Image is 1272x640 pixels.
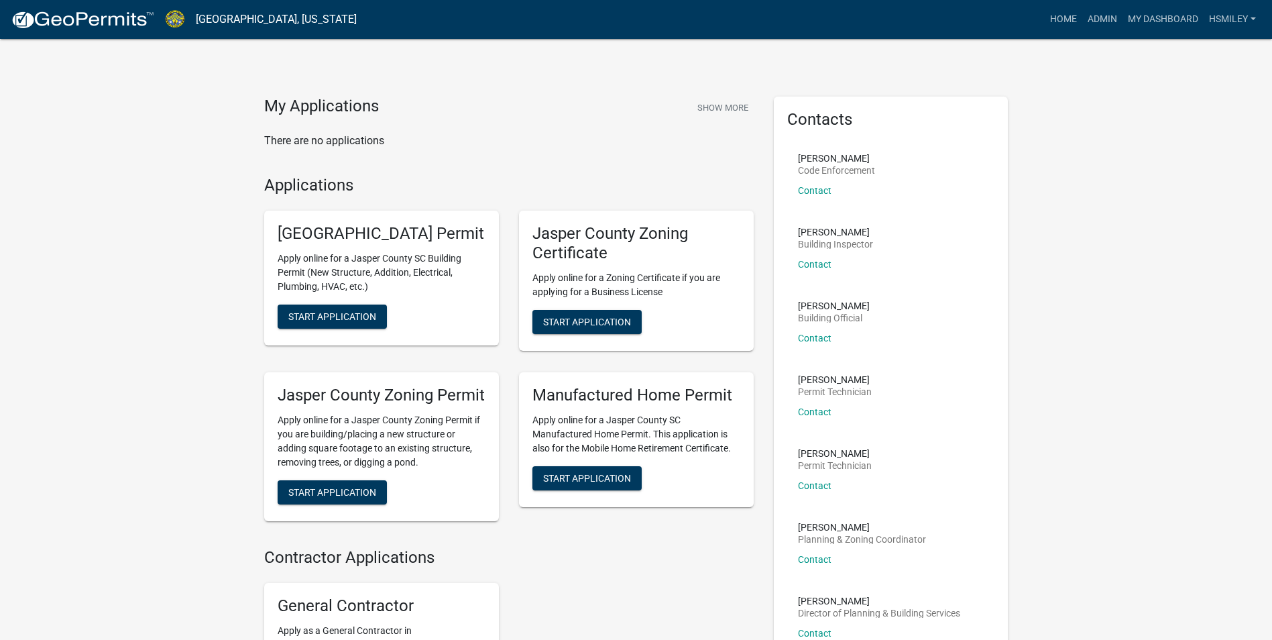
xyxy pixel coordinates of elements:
wm-workflow-list-section: Applications [264,176,754,532]
h4: Applications [264,176,754,195]
a: Admin [1082,7,1122,32]
a: Contact [798,185,831,196]
p: Building Official [798,313,870,323]
h5: General Contractor [278,596,485,616]
p: Permit Technician [798,387,872,396]
p: [PERSON_NAME] [798,301,870,311]
p: [PERSON_NAME] [798,449,872,458]
p: Apply online for a Jasper County SC Manufactured Home Permit. This application is also for the Mo... [532,413,740,456]
p: Apply online for a Jasper County SC Building Permit (New Structure, Addition, Electrical, Plumbin... [278,252,485,294]
button: Show More [692,97,754,119]
a: Contact [798,407,831,417]
h5: [GEOGRAPHIC_DATA] Permit [278,224,485,244]
span: Start Application [543,472,631,483]
a: Contact [798,628,831,639]
h4: My Applications [264,97,379,117]
p: [PERSON_NAME] [798,523,926,532]
p: [PERSON_NAME] [798,227,873,237]
p: Code Enforcement [798,166,875,175]
p: Apply online for a Zoning Certificate if you are applying for a Business License [532,271,740,299]
h5: Jasper County Zoning Certificate [532,224,740,263]
button: Start Application [532,466,642,490]
h4: Contractor Applications [264,548,754,568]
a: Contact [798,480,831,491]
button: Start Application [278,480,387,504]
button: Start Application [532,310,642,334]
p: Apply online for a Jasper County Zoning Permit if you are building/placing a new structure or add... [278,413,485,470]
a: hsmiley [1204,7,1261,32]
span: Start Application [288,486,376,497]
h5: Contacts [787,110,995,129]
a: Contact [798,554,831,565]
a: Contact [798,333,831,343]
p: [PERSON_NAME] [798,596,960,606]
span: Start Application [288,311,376,322]
h5: Manufactured Home Permit [532,386,740,405]
p: There are no applications [264,133,754,149]
a: Home [1045,7,1082,32]
p: [PERSON_NAME] [798,375,872,384]
a: My Dashboard [1122,7,1204,32]
button: Start Application [278,305,387,329]
span: Start Application [543,316,631,327]
p: Building Inspector [798,239,873,249]
p: Planning & Zoning Coordinator [798,535,926,544]
a: [GEOGRAPHIC_DATA], [US_STATE] [196,8,357,31]
img: Jasper County, South Carolina [165,10,185,28]
p: Permit Technician [798,461,872,470]
p: [PERSON_NAME] [798,154,875,163]
p: Director of Planning & Building Services [798,608,960,618]
h5: Jasper County Zoning Permit [278,386,485,405]
a: Contact [798,259,831,270]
